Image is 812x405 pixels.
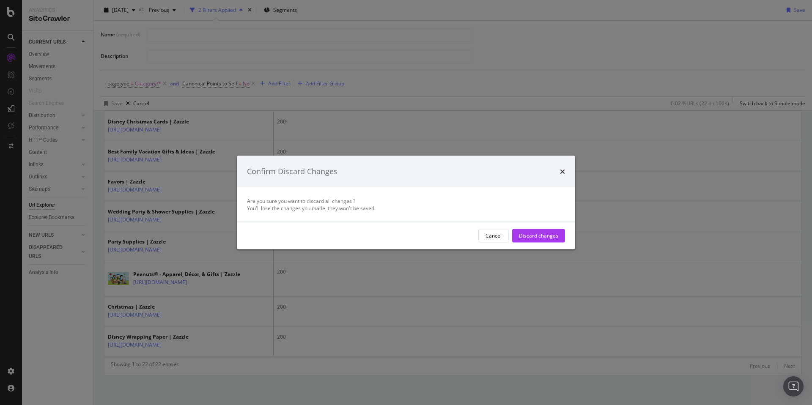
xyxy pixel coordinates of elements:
div: Are you sure you want to discard all changes ? [247,197,565,204]
button: Cancel [478,229,509,242]
div: Discard changes [519,232,558,239]
div: Cancel [486,232,502,239]
div: Open Intercom Messenger [783,376,804,397]
button: Discard changes [512,229,565,242]
div: modal [237,156,575,249]
div: Confirm Discard Changes [247,166,337,177]
div: You'll lose the changes you made, they won't be saved. [247,204,565,211]
div: times [560,166,565,177]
